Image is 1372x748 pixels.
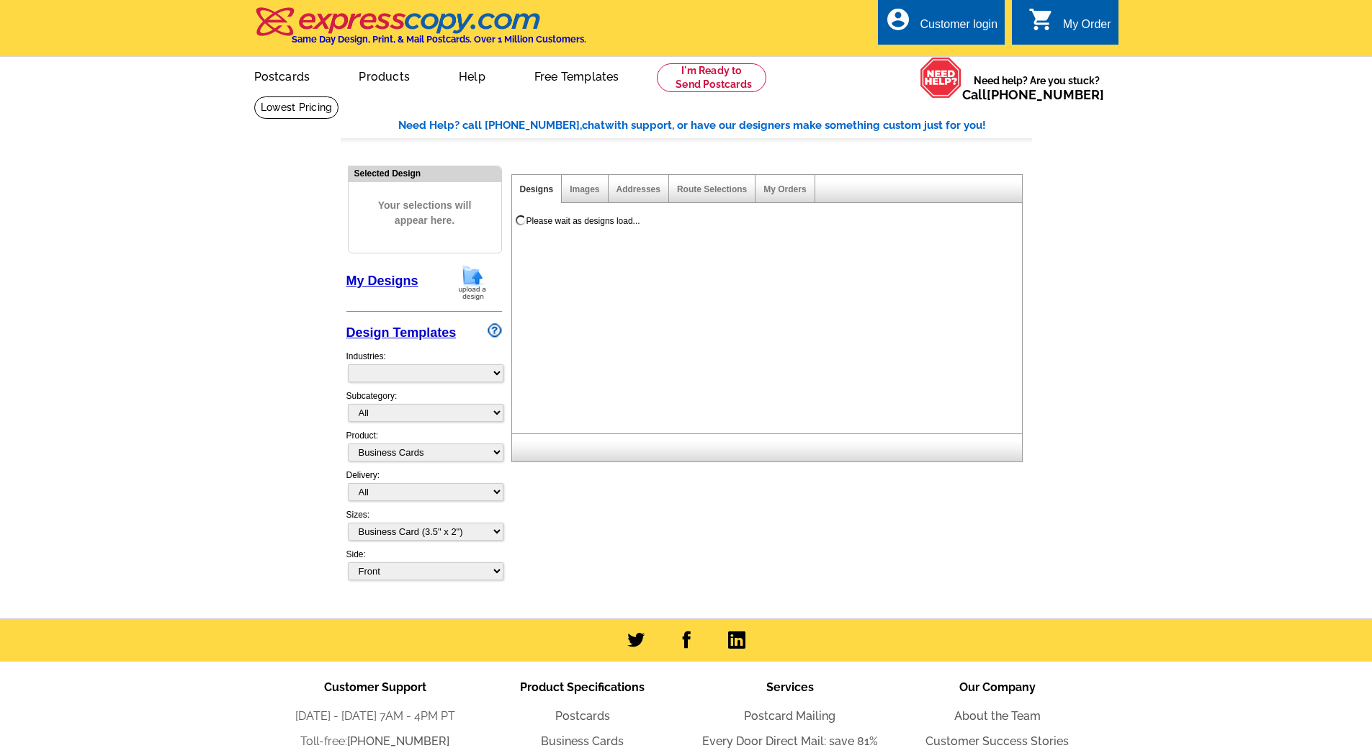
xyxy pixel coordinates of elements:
span: Need help? Are you stuck? [962,73,1111,102]
a: Postcards [231,58,333,92]
a: Business Cards [541,734,624,748]
a: Addresses [616,184,660,194]
a: [PHONE_NUMBER] [347,734,449,748]
div: Industries: [346,343,502,389]
div: Product: [346,429,502,469]
a: Route Selections [677,184,747,194]
div: Need Help? call [PHONE_NUMBER], with support, or have our designers make something custom just fo... [398,117,1032,134]
a: My Designs [346,274,418,288]
img: help [920,57,962,99]
div: Customer login [920,18,997,38]
a: Postcard Mailing [744,709,835,723]
div: Sizes: [346,508,502,548]
span: Product Specifications [520,680,645,694]
a: [PHONE_NUMBER] [987,87,1104,102]
span: Our Company [959,680,1036,694]
a: Design Templates [346,325,457,340]
img: loading... [515,215,526,226]
a: About the Team [954,709,1041,723]
span: Your selections will appear here. [359,184,490,243]
a: Free Templates [511,58,642,92]
img: upload-design [454,264,491,301]
div: Delivery: [346,469,502,508]
a: Postcards [555,709,610,723]
a: Same Day Design, Print, & Mail Postcards. Over 1 Million Customers. [254,17,586,45]
span: chat [582,119,605,132]
a: Designs [520,184,554,194]
img: design-wizard-help-icon.png [488,323,502,338]
a: Every Door Direct Mail: save 81% [702,734,878,748]
a: Images [570,184,599,194]
li: [DATE] - [DATE] 7AM - 4PM PT [272,708,479,725]
a: My Orders [763,184,806,194]
div: Side: [346,548,502,582]
div: Selected Design [349,166,501,180]
h4: Same Day Design, Print, & Mail Postcards. Over 1 Million Customers. [292,34,586,45]
i: account_circle [885,6,911,32]
span: Customer Support [324,680,426,694]
span: Services [766,680,814,694]
div: Please wait as designs load... [526,215,640,227]
i: shopping_cart [1028,6,1054,32]
a: shopping_cart My Order [1028,16,1111,34]
div: My Order [1063,18,1111,38]
a: account_circle Customer login [885,16,997,34]
a: Products [336,58,433,92]
span: Call [962,87,1104,102]
a: Customer Success Stories [925,734,1069,748]
a: Help [436,58,508,92]
div: Subcategory: [346,389,502,429]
